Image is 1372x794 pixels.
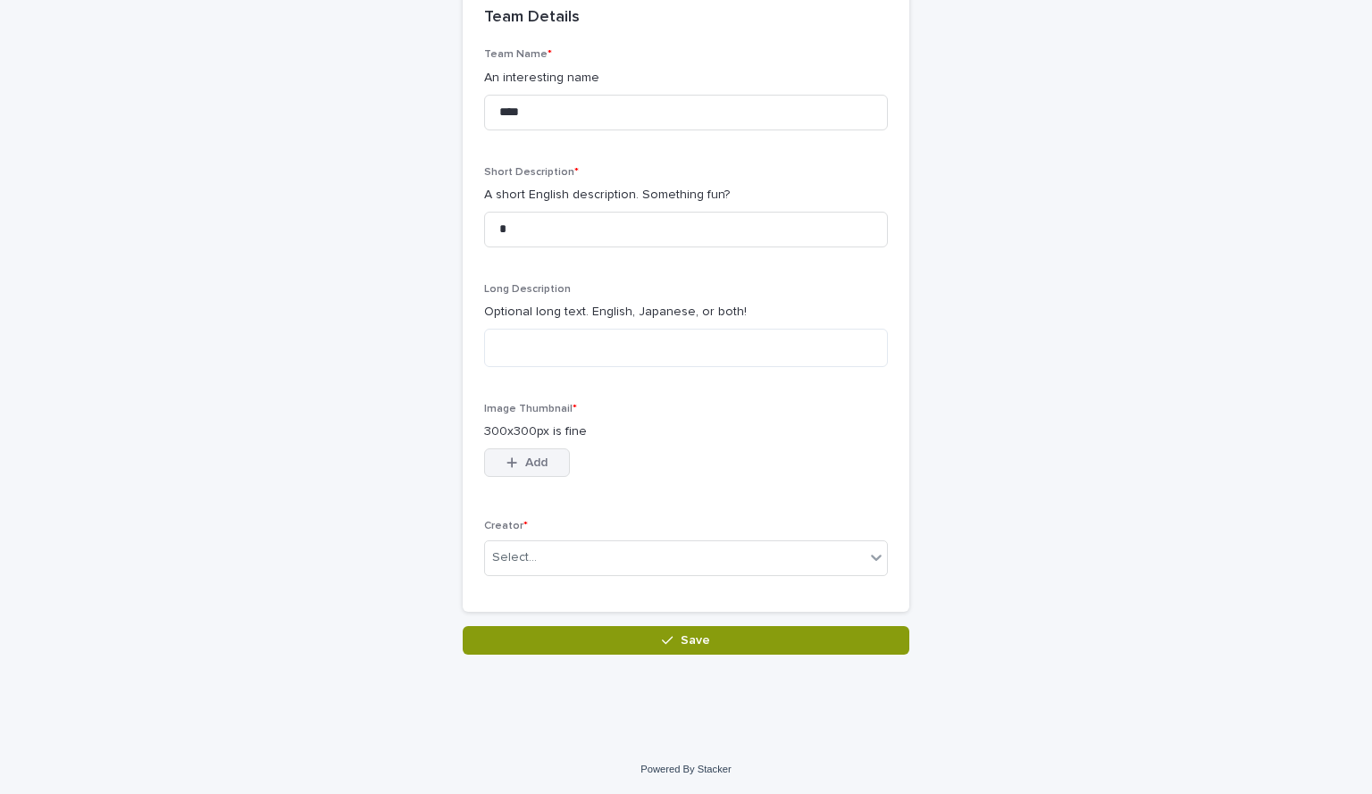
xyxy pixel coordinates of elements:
span: Creator [484,521,528,531]
a: Powered By Stacker [640,764,731,774]
span: Save [681,634,710,647]
h2: Team Details [484,8,580,28]
button: Add [484,448,570,477]
p: Optional long text. English, Japanese, or both! [484,303,888,322]
div: Select... [492,548,537,567]
span: Image Thumbnail [484,404,577,414]
p: An interesting name [484,69,888,88]
span: Team Name [484,49,552,60]
span: Short Description [484,167,579,178]
span: Add [525,456,548,469]
p: A short English description. Something fun? [484,186,888,205]
button: Save [463,626,909,655]
p: 300x300px is fine [484,422,888,441]
span: Long Description [484,284,571,295]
